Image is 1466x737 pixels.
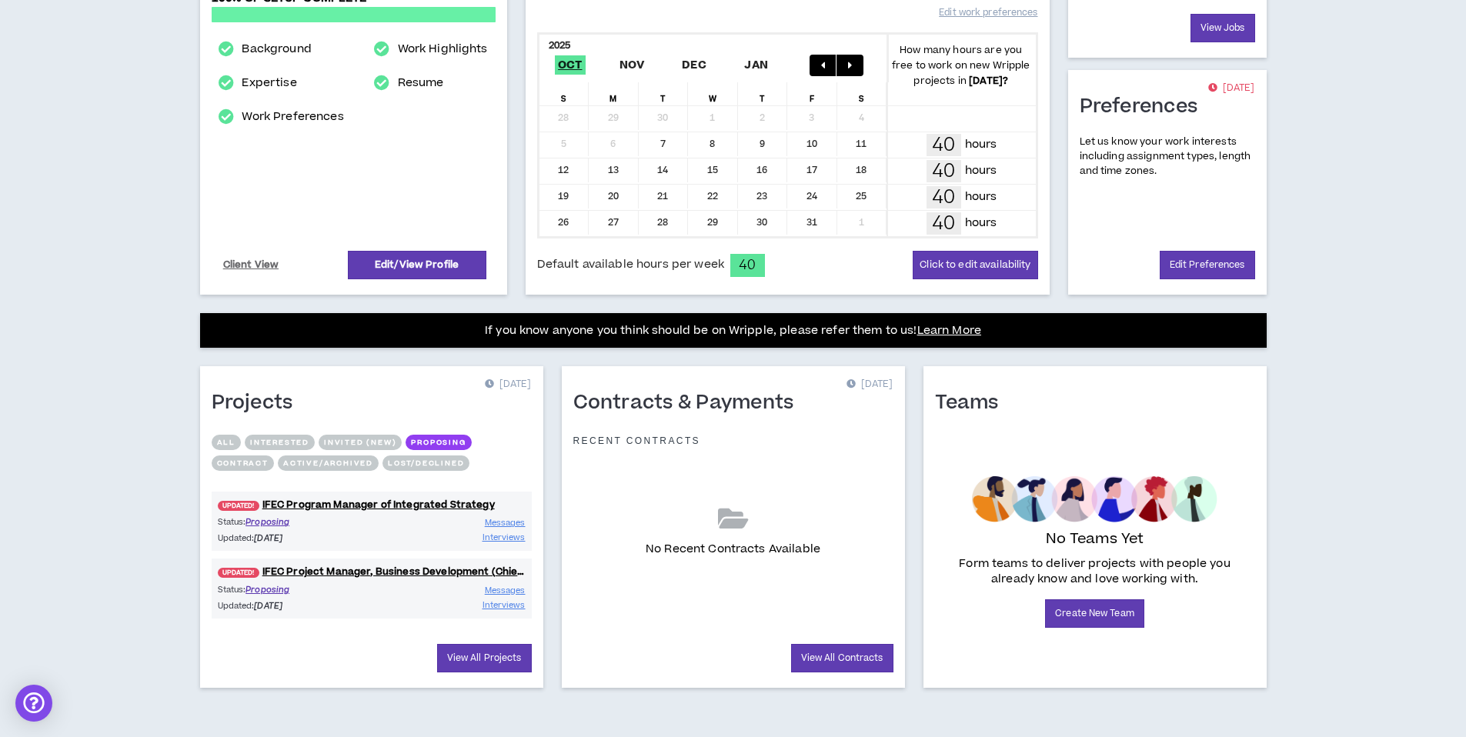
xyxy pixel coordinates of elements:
p: hours [965,215,997,232]
h1: Projects [212,391,305,415]
a: Create New Team [1045,599,1144,628]
div: W [688,82,738,105]
a: Expertise [242,74,296,92]
button: Active/Archived [278,455,379,471]
span: Proposing [245,516,289,528]
a: Messages [485,583,526,598]
div: T [639,82,689,105]
i: [DATE] [254,600,282,612]
div: S [837,82,887,105]
span: Jan [741,55,771,75]
p: No Teams Yet [1046,529,1144,550]
span: Nov [616,55,648,75]
p: Recent Contracts [573,435,701,447]
h1: Contracts & Payments [573,391,806,415]
button: Contract [212,455,274,471]
p: Form teams to deliver projects with people you already know and love working with. [941,556,1249,587]
p: [DATE] [1208,81,1254,96]
span: Messages [485,585,526,596]
div: T [738,82,788,105]
button: Interested [245,435,315,450]
a: Work Preferences [242,108,343,126]
p: Let us know your work interests including assignment types, length and time zones. [1080,135,1255,179]
span: UPDATED! [218,501,259,511]
a: Edit Preferences [1160,251,1255,279]
a: Background [242,40,311,58]
p: Updated: [218,599,372,612]
div: F [787,82,837,105]
span: Dec [679,55,710,75]
span: UPDATED! [218,568,259,578]
a: Interviews [483,598,526,612]
b: 2025 [549,38,571,52]
p: [DATE] [847,377,893,392]
span: Proposing [245,584,289,595]
p: hours [965,136,997,153]
span: Interviews [483,599,526,611]
p: [DATE] [485,377,531,392]
span: Oct [555,55,586,75]
a: Messages [485,515,526,530]
a: Edit/View Profile [348,251,486,279]
span: Interviews [483,532,526,543]
h1: Teams [935,391,1010,415]
p: Status: [218,515,372,529]
a: Interviews [483,530,526,545]
div: M [589,82,639,105]
button: Click to edit availability [913,251,1037,279]
a: UPDATED!IFEC Program Manager of Integrated Strategy [212,498,532,512]
a: View All Projects [437,644,532,672]
a: View All Contracts [791,644,893,672]
img: empty [972,476,1217,522]
a: Learn More [917,322,981,338]
a: Work Highlights [398,40,488,58]
button: All [212,435,241,450]
a: Resume [398,74,444,92]
div: S [539,82,589,105]
p: If you know anyone you think should be on Wripple, please refer them to us! [485,322,981,340]
p: No Recent Contracts Available [646,541,820,558]
p: How many hours are you free to work on new Wripple projects in [887,42,1036,88]
i: [DATE] [254,532,282,544]
p: Status: [218,583,372,596]
b: [DATE] ? [969,74,1008,88]
button: Invited (new) [319,435,402,450]
button: Lost/Declined [382,455,469,471]
a: UPDATED!IFEC Project Manager, Business Development (Chief of Staff) [212,565,532,579]
h1: Preferences [1080,95,1210,119]
div: Open Intercom Messenger [15,685,52,722]
a: View Jobs [1190,14,1255,42]
p: hours [965,162,997,179]
p: Updated: [218,532,372,545]
span: Default available hours per week [537,256,724,273]
p: hours [965,188,997,205]
button: Proposing [406,435,471,450]
a: Client View [221,252,282,278]
span: Messages [485,517,526,529]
